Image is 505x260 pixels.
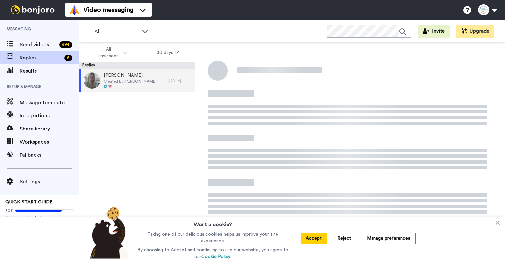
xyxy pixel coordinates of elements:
img: bj-logo-header-white.svg [8,5,57,14]
button: Reject [332,233,356,244]
span: 80% [5,208,14,213]
span: All [94,28,138,35]
span: Replies [20,54,62,62]
h3: Want a cookie? [194,217,232,228]
span: Share library [20,125,79,133]
span: Message template [20,99,79,106]
img: 1b99856f-9be3-43ad-9fdf-2bf9eeb90ca5-thumb.jpg [84,72,100,89]
p: By choosing to Accept and continuing to use our website, you agree to our . [136,247,290,260]
img: bear-with-cookie.png [84,206,133,259]
span: Settings [20,178,79,186]
img: vm-color.svg [69,5,80,15]
button: Manage preferences [362,233,416,244]
span: [PERSON_NAME] [104,72,156,79]
div: Replies [79,62,195,69]
button: Invite [418,25,450,38]
span: QUICK START GUIDE [5,200,53,204]
span: Created by [PERSON_NAME] [104,79,156,84]
button: All assignees [80,43,142,62]
a: [PERSON_NAME]Created by [PERSON_NAME][DATE] [79,69,195,92]
button: Accept [301,233,327,244]
span: Send videos [20,41,57,49]
span: Integrations [20,112,79,120]
button: 30 days [142,47,194,59]
span: All assignees [95,46,122,59]
a: Cookie Policy [201,254,230,259]
span: Video messaging [84,5,133,14]
div: 5 [64,55,72,61]
button: Upgrade [456,25,494,38]
span: Fallbacks [20,151,79,159]
div: [DATE] [168,78,191,83]
span: Send yourself a test [5,215,74,220]
span: Workspaces [20,138,79,146]
span: Results [20,67,79,75]
p: Taking one of our delicious cookies helps us improve your site experience. [136,231,290,244]
div: 99 + [59,41,72,48]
